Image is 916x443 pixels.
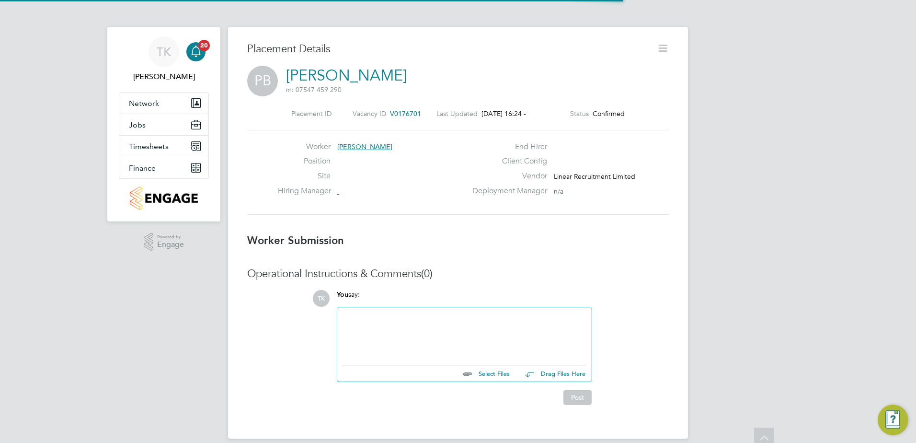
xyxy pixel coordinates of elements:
span: Timesheets [129,142,169,151]
a: [PERSON_NAME] [286,66,407,85]
span: PB [247,66,278,96]
span: 20 [198,40,210,51]
div: say: [337,290,592,307]
h3: Operational Instructions & Comments [247,267,669,281]
label: Hiring Manager [278,186,331,196]
b: Worker Submission [247,234,344,247]
button: Jobs [119,114,208,135]
label: Vendor [467,171,547,181]
span: [PERSON_NAME] [337,142,392,151]
button: Engage Resource Center [878,405,908,435]
label: Last Updated [436,109,478,118]
span: You [337,291,348,299]
label: Status [570,109,589,118]
label: Worker [278,142,331,152]
label: End Hirer [467,142,547,152]
a: 20 [186,36,206,67]
span: m: 07547 459 290 [286,85,342,94]
label: Placement ID [291,109,332,118]
nav: Main navigation [107,27,220,221]
button: Finance [119,157,208,178]
span: Jobs [129,120,146,129]
span: TK [157,46,171,58]
label: Deployment Manager [467,186,547,196]
label: Position [278,156,331,166]
span: Network [129,99,159,108]
a: Powered byEngage [144,233,184,251]
label: Vacancy ID [353,109,386,118]
span: n/a [554,187,563,196]
span: [DATE] 16:24 - [481,109,526,118]
img: countryside-properties-logo-retina.png [130,187,197,210]
button: Timesheets [119,136,208,157]
label: Site [278,171,331,181]
span: TK [313,290,330,307]
span: Confirmed [593,109,625,118]
button: Post [563,390,592,405]
a: Go to home page [119,187,209,210]
span: Linear Recruitment Limited [554,172,635,181]
button: Drag Files Here [517,364,586,384]
a: TK[PERSON_NAME] [119,36,209,82]
h3: Placement Details [247,42,650,56]
span: Powered by [157,233,184,241]
span: (0) [421,267,433,280]
button: Network [119,93,208,114]
span: Finance [129,163,156,173]
span: V0176701 [390,109,421,118]
label: Client Config [467,156,547,166]
span: Tyler Kelly [119,71,209,82]
span: Engage [157,241,184,249]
